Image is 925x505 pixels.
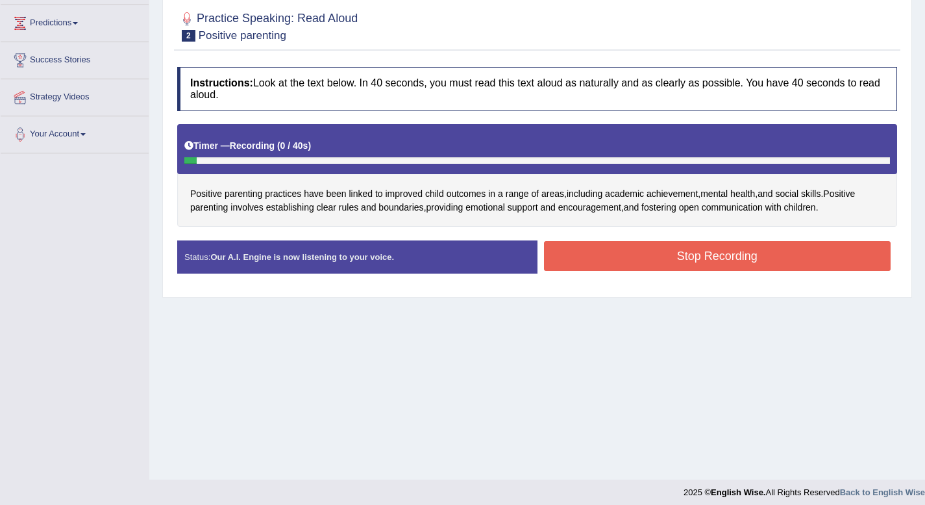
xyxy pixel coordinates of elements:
[190,77,253,88] b: Instructions:
[190,201,228,214] span: Click to see word definition
[182,30,195,42] span: 2
[280,140,308,151] b: 0 / 40s
[801,187,820,201] span: Click to see word definition
[711,487,765,497] strong: English Wise.
[1,42,149,75] a: Success Stories
[1,116,149,149] a: Your Account
[317,201,336,214] span: Click to see word definition
[308,140,311,151] b: )
[177,9,358,42] h2: Practice Speaking: Read Aloud
[730,187,755,201] span: Click to see word definition
[506,187,529,201] span: Click to see word definition
[508,201,538,214] span: Click to see word definition
[823,187,855,201] span: Click to see word definition
[190,187,222,201] span: Click to see word definition
[1,5,149,38] a: Predictions
[184,141,311,151] h5: Timer —
[531,187,539,201] span: Click to see word definition
[679,201,699,214] span: Click to see word definition
[304,187,323,201] span: Click to see word definition
[230,140,275,151] b: Recording
[326,187,346,201] span: Click to see word definition
[641,201,676,214] span: Click to see word definition
[378,201,423,214] span: Click to see word definition
[339,201,358,214] span: Click to see word definition
[544,241,891,271] button: Stop Recording
[498,187,503,201] span: Click to see word definition
[177,124,897,227] div: , , , . , , .
[349,187,373,201] span: Click to see word definition
[647,187,698,201] span: Click to see word definition
[177,240,537,274] div: Status:
[425,187,444,201] span: Click to see word definition
[465,201,505,214] span: Click to see word definition
[702,201,763,214] span: Click to see word definition
[784,201,816,214] span: Click to see word definition
[375,187,383,201] span: Click to see word definition
[700,187,728,201] span: Click to see word definition
[177,67,897,110] h4: Look at the text below. In 40 seconds, you must read this text aloud as naturally and as clearly ...
[605,187,644,201] span: Click to see word definition
[426,201,463,214] span: Click to see word definition
[385,187,423,201] span: Click to see word definition
[277,140,280,151] b: (
[230,201,264,214] span: Click to see word definition
[540,201,555,214] span: Click to see word definition
[488,187,495,201] span: Click to see word definition
[624,201,639,214] span: Click to see word definition
[447,187,486,201] span: Click to see word definition
[199,29,286,42] small: Positive parenting
[266,201,314,214] span: Click to see word definition
[541,187,564,201] span: Click to see word definition
[558,201,621,214] span: Click to see word definition
[775,187,798,201] span: Click to see word definition
[840,487,925,497] a: Back to English Wise
[225,187,262,201] span: Click to see word definition
[361,201,376,214] span: Click to see word definition
[210,252,394,262] strong: Our A.I. Engine is now listening to your voice.
[265,187,301,201] span: Click to see word definition
[765,201,782,214] span: Click to see word definition
[567,187,602,201] span: Click to see word definition
[684,480,925,499] div: 2025 © All Rights Reserved
[1,79,149,112] a: Strategy Videos
[758,187,772,201] span: Click to see word definition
